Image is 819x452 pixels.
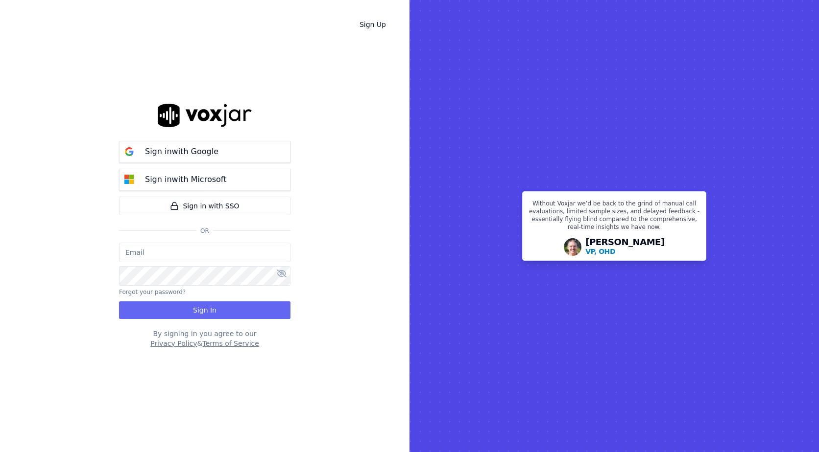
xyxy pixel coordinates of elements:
[352,16,394,33] a: Sign Up
[119,301,290,319] button: Sign In
[119,243,290,262] input: Email
[120,170,139,189] img: microsoft Sign in button
[120,142,139,161] img: google Sign in button
[150,339,197,348] button: Privacy Policy
[119,197,290,215] a: Sign in with SSO
[119,329,290,348] div: By signing in you agree to our &
[119,169,290,191] button: Sign inwith Microsoft
[145,146,218,158] p: Sign in with Google
[585,247,615,256] p: VP, OHD
[145,174,226,185] p: Sign in with Microsoft
[196,227,213,235] span: Or
[119,141,290,163] button: Sign inwith Google
[158,104,252,127] img: logo
[529,200,700,235] p: Without Voxjar we’d be back to the grind of manual call evaluations, limited sample sizes, and de...
[585,238,665,256] div: [PERSON_NAME]
[202,339,259,348] button: Terms of Service
[119,288,186,296] button: Forgot your password?
[564,238,581,256] img: Avatar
